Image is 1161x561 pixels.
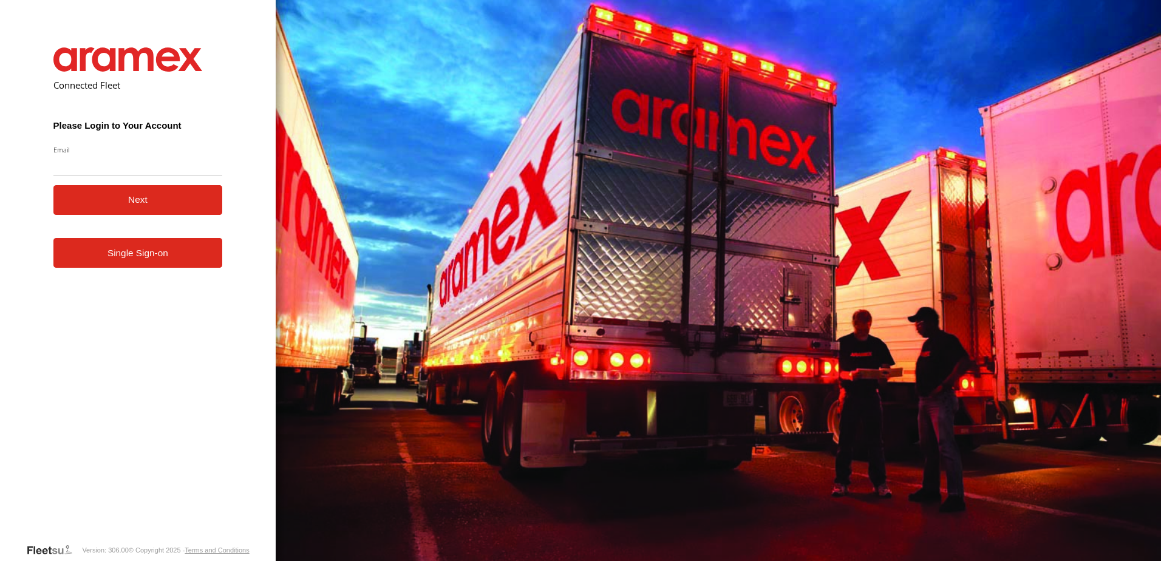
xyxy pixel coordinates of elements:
[53,79,223,91] h2: Connected Fleet
[53,47,203,72] img: Aramex
[26,544,82,556] a: Visit our Website
[185,546,249,554] a: Terms and Conditions
[53,185,223,215] button: Next
[129,546,250,554] div: © Copyright 2025 -
[53,120,223,131] h3: Please Login to Your Account
[53,145,223,154] label: Email
[53,238,223,268] a: Single Sign-on
[82,546,128,554] div: Version: 306.00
